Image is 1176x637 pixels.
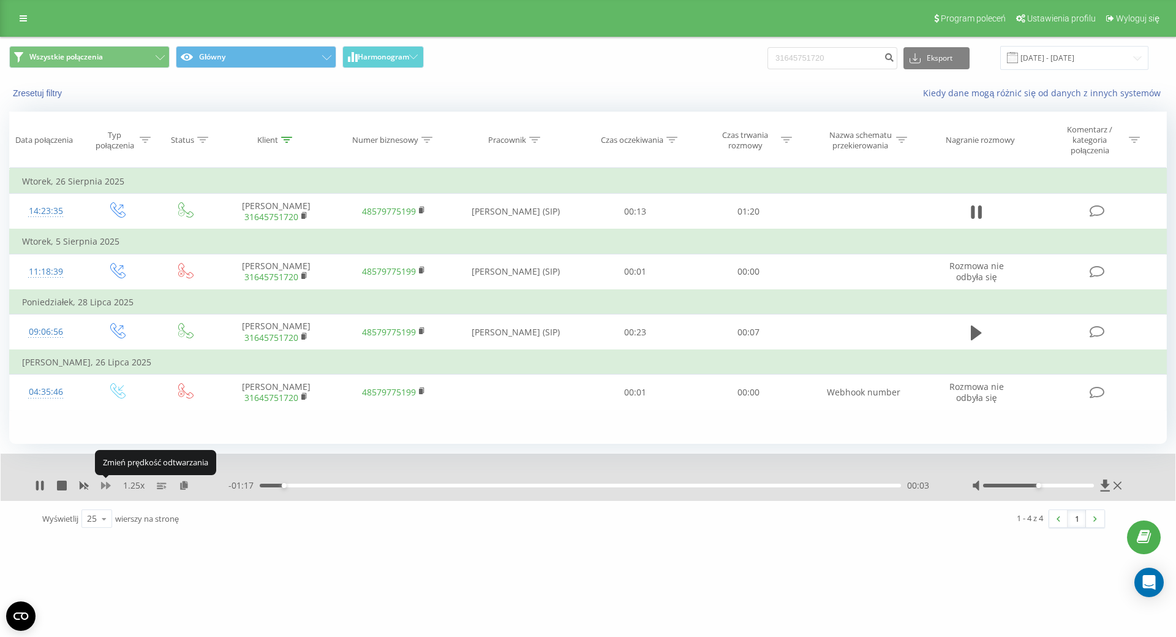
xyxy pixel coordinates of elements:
div: Czas trwania rozmowy [712,130,778,151]
td: [PERSON_NAME] [217,315,335,351]
td: [PERSON_NAME] (SIP) [452,254,579,290]
span: Harmonogram [358,53,409,61]
td: [PERSON_NAME] [217,194,335,230]
td: 00:00 [692,375,804,410]
div: Pracownik [488,135,526,145]
a: 48579775199 [362,205,416,217]
span: Wyloguj się [1116,13,1159,23]
div: Nagranie rozmowy [946,135,1015,145]
span: Program poleceń [941,13,1006,23]
button: Harmonogram [342,46,424,68]
td: 00:13 [579,194,692,230]
div: Czas oczekiwania [601,135,663,145]
td: 00:01 [579,254,692,290]
span: 00:03 [907,479,929,492]
td: 00:01 [579,375,692,410]
input: Wyszukiwanie według numeru [767,47,897,69]
a: 48579775199 [362,265,416,277]
td: Wtorek, 26 Sierpnia 2025 [10,169,1167,194]
div: Accessibility label [282,483,287,488]
div: Nazwa schematu przekierowania [827,130,893,151]
td: [PERSON_NAME] [217,375,335,410]
a: Kiedy dane mogą różnić się od danych z innych systemów [923,87,1167,99]
td: Wtorek, 5 Sierpnia 2025 [10,229,1167,254]
td: 00:23 [579,315,692,351]
div: Status [171,135,194,145]
div: Data połączenia [15,135,73,145]
button: Zresetuj filtry [9,88,68,99]
td: Webhook number [805,375,922,410]
div: 11:18:39 [22,260,70,284]
div: 04:35:46 [22,380,70,404]
span: Wszystkie połączenia [29,52,103,62]
td: [PERSON_NAME] (SIP) [452,194,579,230]
a: 31645751720 [244,211,298,223]
a: 31645751720 [244,332,298,343]
a: 48579775199 [362,386,416,398]
div: Klient [257,135,278,145]
span: - 01:17 [228,479,260,492]
div: 09:06:56 [22,320,70,344]
button: Open CMP widget [6,601,36,631]
button: Wszystkie połączenia [9,46,170,68]
div: 1 - 4 z 4 [1017,512,1043,524]
button: Główny [176,46,336,68]
span: Wyświetlij [42,513,78,524]
td: [PERSON_NAME] (SIP) [452,315,579,351]
a: 48579775199 [362,326,416,338]
td: 01:20 [692,194,804,230]
div: Komentarz / kategoria połączenia [1054,124,1126,156]
span: Ustawienia profilu [1027,13,1096,23]
a: 31645751720 [244,271,298,283]
div: Accessibility label [1036,483,1041,488]
div: Open Intercom Messenger [1134,568,1164,597]
div: Typ połączenia [92,130,137,151]
button: Eksport [903,47,970,69]
span: wierszy na stronę [115,513,179,524]
td: 00:00 [692,254,804,290]
div: Zmień prędkość odtwarzania [95,450,216,475]
div: 25 [87,513,97,525]
span: Rozmowa nie odbyła się [949,381,1004,403]
td: Poniedziałek, 28 Lipca 2025 [10,290,1167,315]
span: Rozmowa nie odbyła się [949,260,1004,283]
td: [PERSON_NAME], 26 Lipca 2025 [10,350,1167,375]
a: 31645751720 [244,392,298,403]
td: 00:07 [692,315,804,351]
div: Numer biznesowy [352,135,418,145]
td: [PERSON_NAME] [217,254,335,290]
div: 14:23:35 [22,199,70,223]
a: 1 [1068,510,1086,527]
span: 1.25 x [123,479,145,492]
